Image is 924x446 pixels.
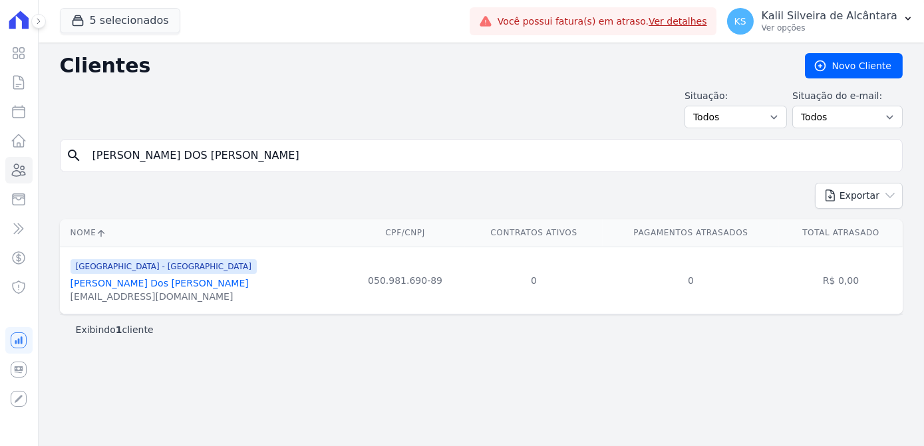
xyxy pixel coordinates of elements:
label: Situação: [685,89,787,103]
th: Pagamentos Atrasados [603,219,779,247]
p: Exibindo cliente [76,323,154,336]
b: 1 [116,324,122,335]
th: Contratos Ativos [465,219,602,247]
td: 0 [603,247,779,314]
h2: Clientes [60,54,784,78]
button: Exportar [815,183,903,209]
p: Ver opções [762,23,897,33]
p: Kalil Silveira de Alcântara [762,9,897,23]
span: [GEOGRAPHIC_DATA] - [GEOGRAPHIC_DATA] [71,259,257,274]
div: [EMAIL_ADDRESS][DOMAIN_NAME] [71,290,257,303]
td: 050.981.690-89 [345,247,466,314]
input: Buscar por nome, CPF ou e-mail [84,142,897,169]
th: Nome [60,219,345,247]
button: 5 selecionados [60,8,180,33]
label: Situação do e-mail: [792,89,903,103]
a: Novo Cliente [805,53,903,78]
a: Ver detalhes [649,16,707,27]
a: [PERSON_NAME] Dos [PERSON_NAME] [71,278,249,288]
button: KS Kalil Silveira de Alcântara Ver opções [716,3,924,40]
td: R$ 0,00 [779,247,903,314]
td: 0 [465,247,602,314]
th: CPF/CNPJ [345,219,466,247]
span: Você possui fatura(s) em atraso. [498,15,707,29]
i: search [66,148,82,164]
th: Total Atrasado [779,219,903,247]
span: KS [734,17,746,26]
